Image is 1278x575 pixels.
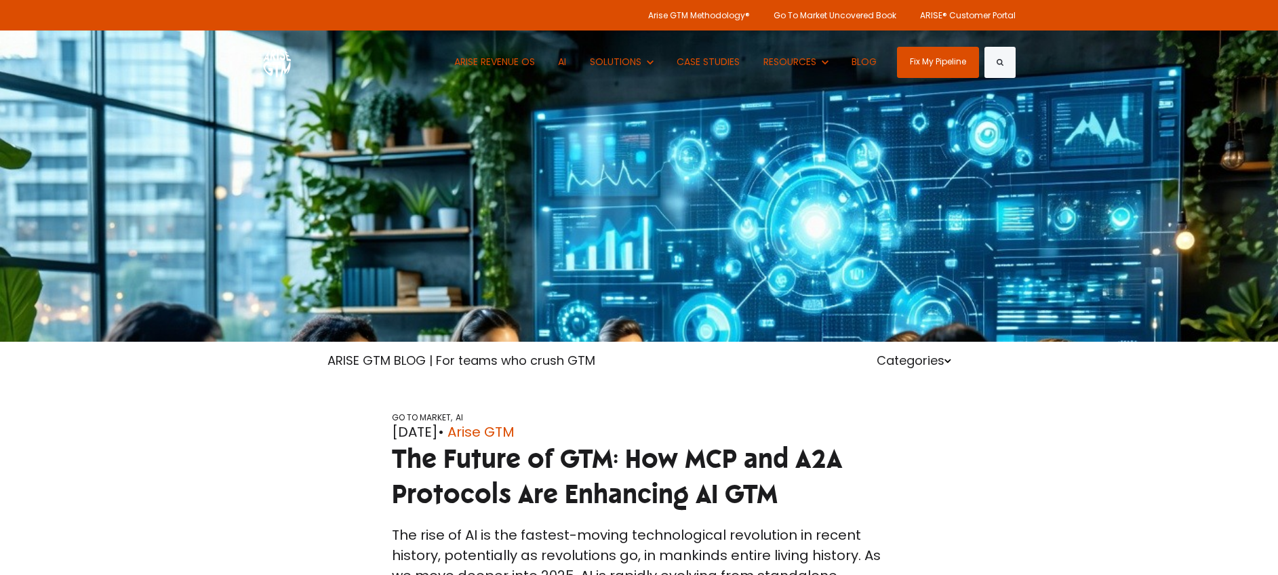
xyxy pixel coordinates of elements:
a: CASE STUDIES [667,31,751,94]
a: AI [456,412,463,423]
button: Search [984,47,1016,78]
span: • [438,422,444,441]
a: ARISE GTM BLOG | For teams who crush GTM [327,352,595,369]
div: [DATE] [392,422,887,442]
img: ARISE GTM logo (1) white [263,47,291,77]
span: RESOURCES [763,55,816,68]
nav: Desktop navigation [444,31,887,94]
a: Fix My Pipeline [897,47,979,78]
span: The Future of GTM: How MCP and A2A Protocols Are Enhancing AI GTM [392,442,842,511]
a: GO TO MARKET, [392,412,452,423]
button: Show submenu for SOLUTIONS SOLUTIONS [580,31,663,94]
button: Show submenu for RESOURCES RESOURCES [753,31,838,94]
a: Categories [877,352,951,369]
a: BLOG [842,31,887,94]
span: Show submenu for SOLUTIONS [590,55,591,56]
span: SOLUTIONS [590,55,641,68]
a: Arise GTM [447,422,515,442]
a: AI [548,31,577,94]
a: ARISE REVENUE OS [444,31,545,94]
